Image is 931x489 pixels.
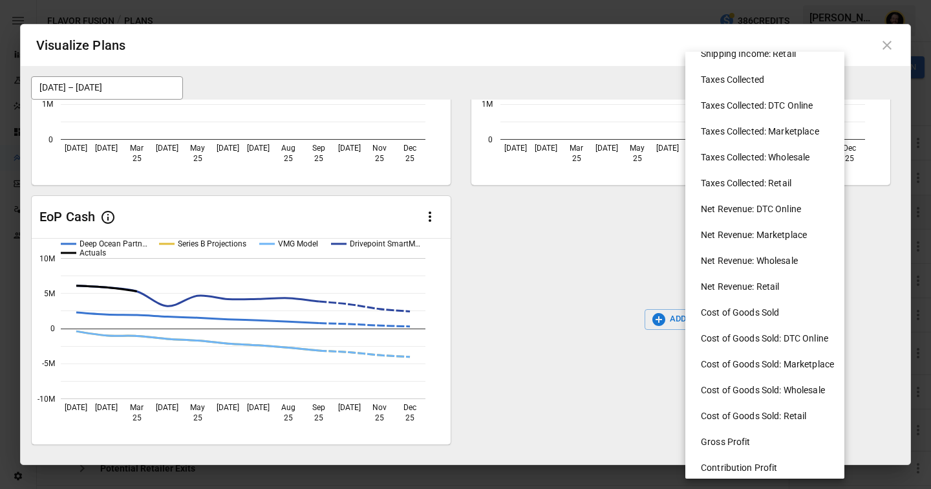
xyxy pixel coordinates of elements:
[690,170,850,196] li: Taxes Collected: Retail
[690,248,850,274] li: Net Revenue: Wholesale
[690,118,850,144] li: Taxes Collected: Marketplace
[690,299,850,325] li: Cost of Goods Sold
[690,403,850,429] li: Cost of Goods Sold: Retail
[690,455,850,481] li: Contribution Profit
[690,274,850,299] li: Net Revenue: Retail
[690,325,850,351] li: Cost of Goods Sold: DTC Online
[690,41,850,67] li: Shipping Income: Retail
[690,351,850,377] li: Cost of Goods Sold: Marketplace
[690,67,850,92] li: Taxes Collected
[690,92,850,118] li: Taxes Collected: DTC Online
[690,377,850,403] li: Cost of Goods Sold: Wholesale
[690,196,850,222] li: Net Revenue: DTC Online
[690,429,850,455] li: Gross Profit
[690,222,850,248] li: Net Revenue: Marketplace
[690,144,850,170] li: Taxes Collected: Wholesale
